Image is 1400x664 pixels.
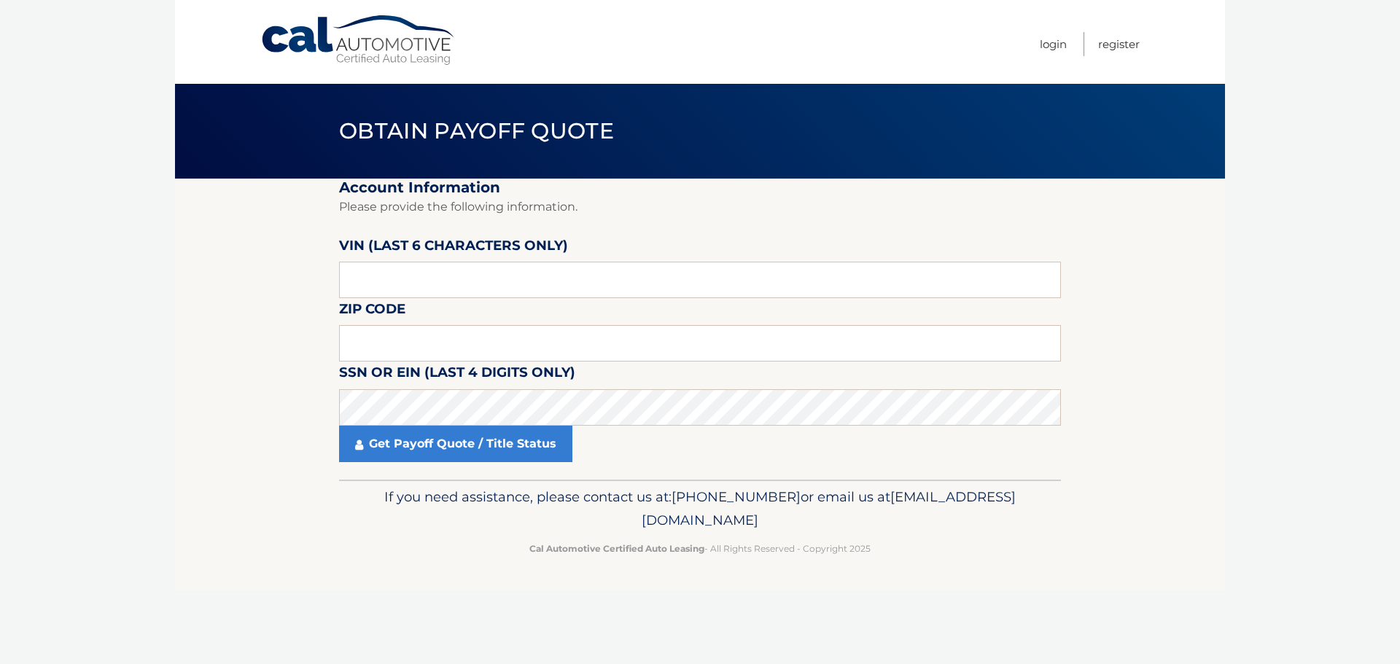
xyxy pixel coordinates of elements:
span: [PHONE_NUMBER] [672,488,801,505]
label: VIN (last 6 characters only) [339,235,568,262]
strong: Cal Automotive Certified Auto Leasing [529,543,704,554]
a: Get Payoff Quote / Title Status [339,426,572,462]
h2: Account Information [339,179,1061,197]
span: Obtain Payoff Quote [339,117,614,144]
p: - All Rights Reserved - Copyright 2025 [349,541,1051,556]
p: Please provide the following information. [339,197,1061,217]
label: Zip Code [339,298,405,325]
a: Register [1098,32,1140,56]
a: Cal Automotive [260,15,457,66]
a: Login [1040,32,1067,56]
label: SSN or EIN (last 4 digits only) [339,362,575,388]
p: If you need assistance, please contact us at: or email us at [349,485,1051,532]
